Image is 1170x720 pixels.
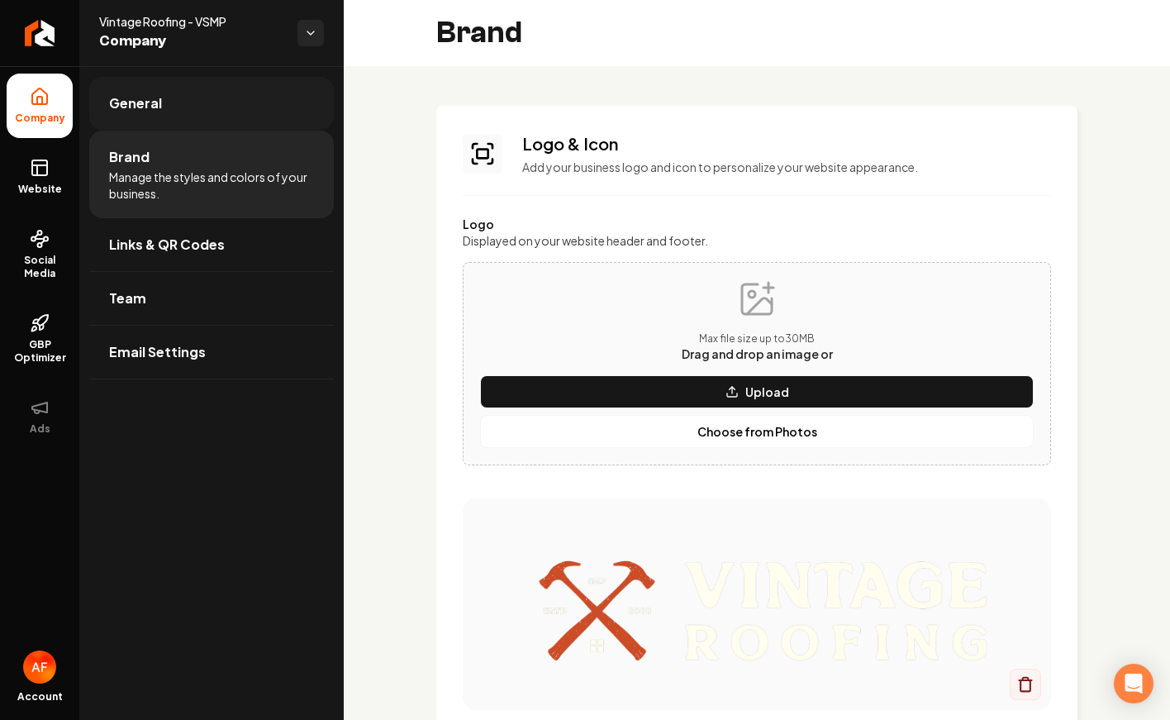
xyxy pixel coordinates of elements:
span: Company [99,30,284,53]
label: Displayed on your website header and footer. [463,232,1051,249]
span: General [109,93,162,113]
h3: Logo & Icon [522,132,1051,155]
span: Vintage Roofing - VSMP [99,13,284,30]
button: Ads [7,384,73,449]
p: Max file size up to 30 MB [682,332,833,346]
span: Ads [23,422,57,436]
a: Website [7,145,73,209]
p: Choose from Photos [697,423,817,440]
span: Manage the styles and colors of your business. [109,169,314,202]
span: GBP Optimizer [7,338,73,365]
a: GBP Optimizer [7,300,73,378]
span: Email Settings [109,342,206,362]
span: Brand [109,147,150,167]
button: Choose from Photos [480,415,1034,448]
p: Upload [745,384,789,400]
span: Account [17,690,63,703]
img: Logo [496,538,1018,670]
span: Social Media [7,254,73,280]
div: Open Intercom Messenger [1114,664,1153,703]
span: Links & QR Codes [109,235,225,255]
button: Upload [480,375,1034,408]
label: Logo [463,216,1051,232]
img: Avan Fahimi [23,651,56,684]
a: Team [89,272,334,325]
a: Links & QR Codes [89,218,334,271]
a: Social Media [7,216,73,293]
span: Drag and drop an image or [682,346,833,361]
img: Rebolt Logo [25,20,55,46]
a: Email Settings [89,326,334,379]
p: Add your business logo and icon to personalize your website appearance. [522,159,1051,175]
span: Website [12,183,69,196]
h2: Brand [436,17,522,50]
button: Open user button [23,651,56,684]
span: Company [8,112,72,125]
a: General [89,77,334,130]
span: Team [109,288,146,308]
